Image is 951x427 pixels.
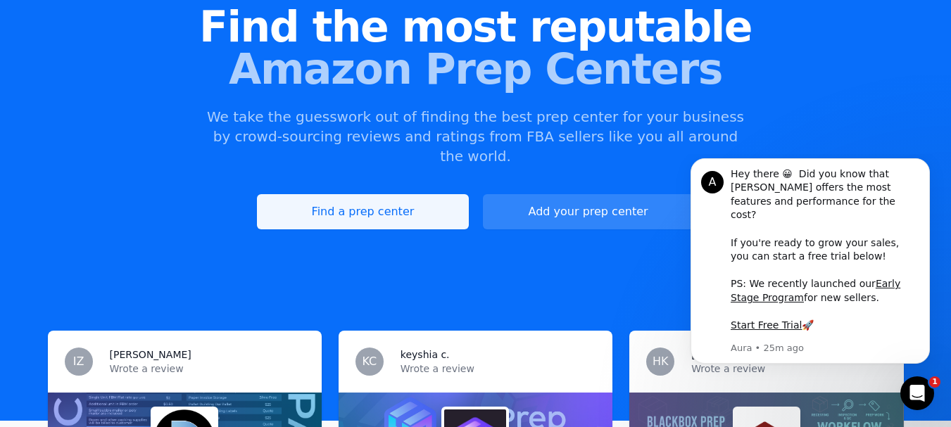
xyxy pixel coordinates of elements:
p: We take the guesswork out of finding the best prep center for your business by crowd-sourcing rev... [206,107,746,166]
span: 1 [929,376,940,388]
a: Find a prep center [257,194,468,229]
iframe: Intercom notifications message [669,154,951,417]
h3: [PERSON_NAME] [110,348,191,362]
span: KC [362,356,377,367]
span: HK [653,356,669,367]
a: Add your prep center [483,194,694,229]
span: Amazon Prep Centers [23,48,928,90]
h3: keyshia c. [401,348,450,362]
span: IZ [73,356,84,367]
iframe: Intercom live chat [900,376,934,410]
p: Wrote a review [401,362,596,376]
p: Wrote a review [110,362,305,376]
span: Find the most reputable [23,6,928,48]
